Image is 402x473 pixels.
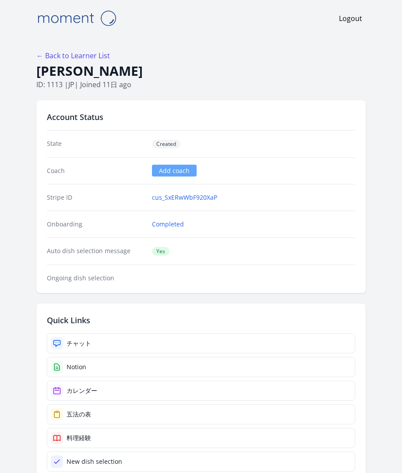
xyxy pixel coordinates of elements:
dt: Coach [47,166,145,175]
div: New dish selection [67,457,122,466]
div: Notion [67,363,86,371]
p: ID: 1113 | | Joined 11日 ago [36,79,366,90]
div: カレンダー [67,386,97,395]
dt: Auto dish selection message [47,247,145,256]
a: Add coach [152,165,197,176]
div: 五法の表 [67,410,91,419]
div: チャット [67,339,91,348]
h2: Account Status [47,111,355,123]
dt: Stripe ID [47,193,145,202]
div: 料理経験 [67,434,91,442]
a: Logout [339,13,362,24]
dt: State [47,139,145,148]
a: cus_SxERwWbF920XaP [152,193,217,202]
a: 五法の表 [47,404,355,424]
a: ← Back to Learner List [36,51,110,60]
dt: Ongoing dish selection [47,274,145,282]
span: Created [152,140,180,148]
a: 料理経験 [47,428,355,448]
img: Moment [33,7,120,29]
a: チャット [47,333,355,353]
h2: Quick Links [47,314,355,326]
span: Yes [152,247,169,256]
a: カレンダー [47,381,355,401]
span: jp [68,80,74,89]
a: Notion [47,357,355,377]
dt: Onboarding [47,220,145,229]
a: Completed [152,220,184,229]
a: New dish selection [47,452,355,472]
h1: [PERSON_NAME] [36,63,366,79]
